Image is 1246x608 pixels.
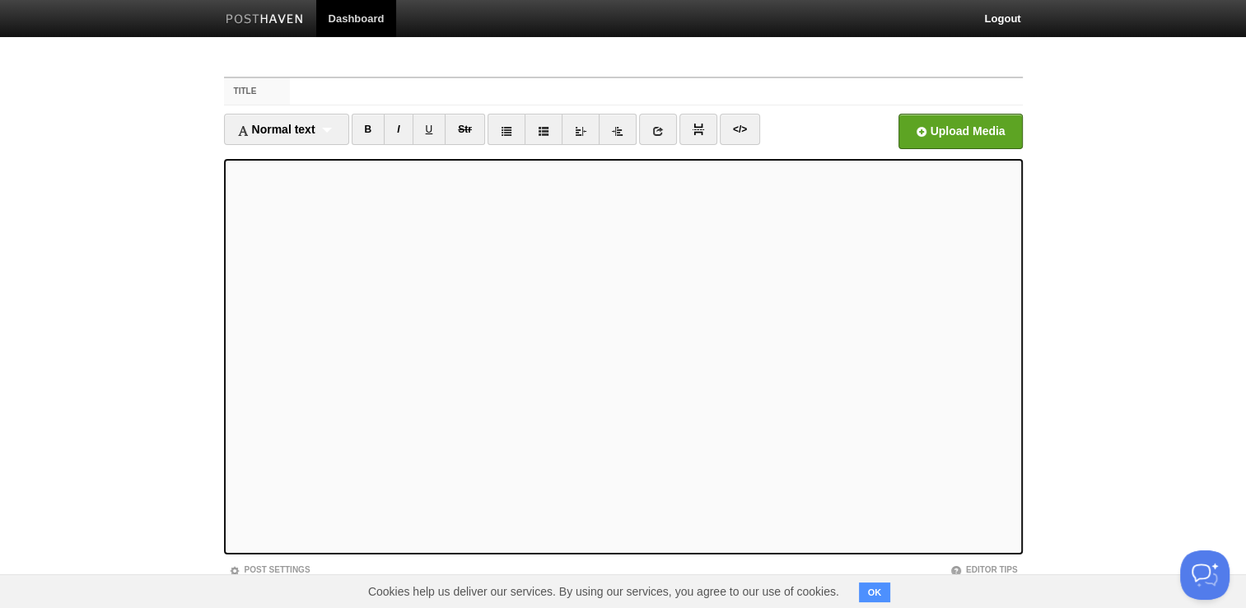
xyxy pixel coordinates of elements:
span: Cookies help us deliver our services. By using our services, you agree to our use of cookies. [352,575,856,608]
a: U [413,114,446,145]
a: Post Settings [229,565,310,574]
a: Editor Tips [950,565,1018,574]
span: Normal text [237,123,315,136]
label: Title [224,78,291,105]
iframe: Help Scout Beacon - Open [1180,550,1230,600]
img: Posthaven-bar [226,14,304,26]
del: Str [458,124,472,135]
a: </> [720,114,760,145]
a: B [352,114,385,145]
a: I [384,114,413,145]
a: Str [445,114,485,145]
button: OK [859,582,891,602]
img: pagebreak-icon.png [693,124,704,135]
